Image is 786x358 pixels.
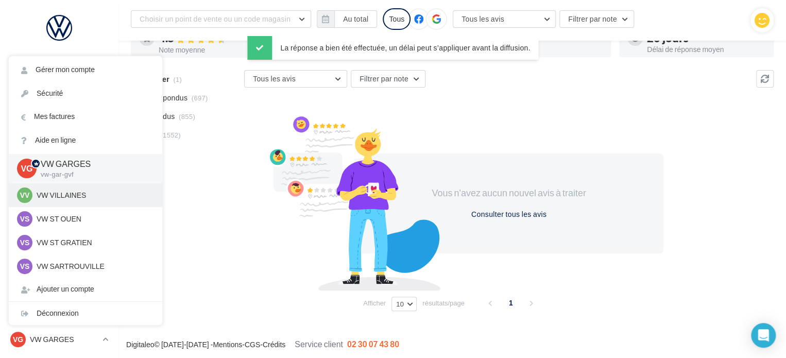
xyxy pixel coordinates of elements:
a: Sécurité [9,82,162,105]
button: Consulter tous les avis [467,208,551,220]
a: VG VW GARGES [8,330,110,349]
span: (855) [179,112,195,121]
a: Gérer mon compte [9,58,162,81]
span: (1552) [160,131,181,139]
a: PLV et print personnalisable [6,257,112,287]
span: Tous les avis [253,74,296,83]
a: Campagnes [6,155,112,177]
button: Notifications 1 [6,52,108,73]
span: (697) [192,94,208,102]
a: Boîte de réception [6,103,112,125]
p: VW ST OUEN [37,214,150,224]
button: Filtrer par note [559,10,634,28]
span: VG [13,334,23,345]
span: Non répondus [141,93,187,103]
span: Choisir un point de vente ou un code magasin [140,14,291,23]
span: VS [20,237,30,248]
span: VS [20,214,30,224]
div: Tous [383,8,411,30]
span: Service client [295,339,343,349]
a: Crédits [263,340,285,349]
a: Mes factures [9,105,162,128]
span: © [DATE]-[DATE] - - - [126,340,399,349]
a: Mentions [213,340,242,349]
span: 10 [396,300,404,308]
button: Au total [334,10,377,28]
a: Contacts [6,180,112,202]
a: Opérations [6,77,112,99]
span: 02 30 07 43 80 [347,339,399,349]
button: Au total [317,10,377,28]
div: Open Intercom Messenger [751,323,776,348]
p: VW VILLAINES [37,190,150,200]
p: VW ST GRATIEN [37,237,150,248]
span: résultats/page [422,298,465,308]
span: VV [20,190,30,200]
div: Déconnexion [9,302,162,325]
button: 10 [391,297,417,311]
span: Tous les avis [462,14,504,23]
button: Choisir un point de vente ou un code magasin [131,10,311,28]
div: 4.5 [159,32,277,44]
a: Campagnes DataOnDemand [6,292,112,322]
div: Taux de réponse [484,46,603,53]
div: Vous n'avez aucun nouvel avis à traiter [420,186,597,200]
p: VW GARGES [30,334,98,345]
div: Note moyenne [159,46,277,54]
a: Médiathèque [6,206,112,228]
a: CGS [245,340,260,349]
div: La réponse a bien été effectuée, un délai peut s’appliquer avant la diffusion. [247,36,538,60]
a: Calendrier [6,232,112,253]
div: Délai de réponse moyen [647,46,765,53]
button: Tous les avis [244,70,347,88]
p: vw-gar-gvf [41,170,146,179]
a: Aide en ligne [9,129,162,152]
div: Ajouter un compte [9,278,162,301]
p: VW SARTROUVILLE [37,261,150,271]
button: Tous les avis [453,10,556,28]
p: VW GARGES [41,158,146,170]
span: VG [21,163,32,175]
span: VS [20,261,30,271]
button: Filtrer par note [351,70,425,88]
a: Visibilité en ligne [6,129,112,151]
span: Afficher [363,298,386,308]
div: 20 jours [647,32,765,44]
span: 1 [503,295,519,311]
a: Digitaleo [126,340,154,349]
